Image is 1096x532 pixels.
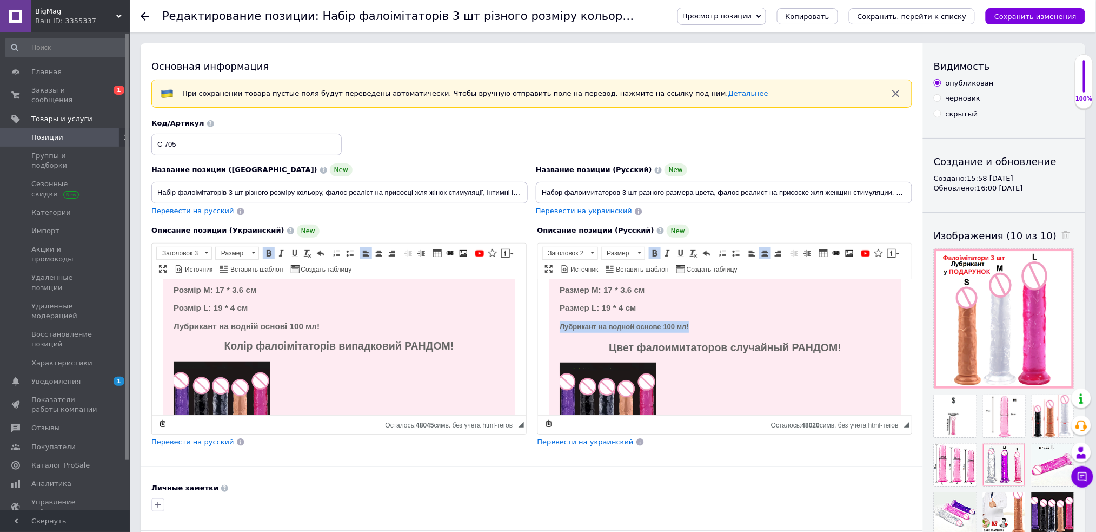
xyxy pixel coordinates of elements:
[1075,95,1093,103] div: 100%
[72,60,302,72] strong: Колір фалоімітаторів випадковий РАНДОМ!
[457,247,469,259] a: Изображение
[31,497,100,517] span: Управление сайтом
[605,263,670,275] a: Вставить шаблон
[22,23,98,32] strong: Размер L: 19 * 4 см
[22,5,107,15] strong: Размер M: 17 * 3.6 см
[31,245,100,264] span: Акции и промокоды
[31,479,71,489] span: Аналитика
[31,86,100,105] span: Заказы и сообщения
[444,247,456,259] a: Вставить/Редактировать ссылку (Ctrl+L)
[662,247,674,259] a: Курсив (Ctrl+I)
[161,87,174,100] img: :flag-ua:
[858,12,967,21] i: Сохранить, перейти к списку
[114,377,124,386] span: 1
[946,94,980,103] div: черновик
[289,263,354,275] a: Создать таблицу
[601,247,645,260] a: Размер
[431,247,443,259] a: Таблица
[487,247,499,259] a: Вставить иконку
[402,247,414,259] a: Уменьшить отступ
[986,8,1085,24] button: Сохранить изменения
[173,263,214,275] a: Источник
[216,247,248,259] span: Размер
[802,422,820,429] span: 48020
[934,183,1074,193] div: Обновлено: 16:00 [DATE]
[701,247,713,259] a: Отменить (Ctrl+Z)
[331,247,343,259] a: Вставить / удалить нумерованный список
[31,133,63,142] span: Позиции
[31,151,100,170] span: Группы и подборки
[31,273,100,292] span: Удаленные позиции
[31,423,60,433] span: Отзывы
[151,119,204,127] span: Код/Артикул
[688,247,700,259] a: Убрать форматирование
[152,280,526,415] iframe: Визуальный текстовый редактор, 7FD61AC7-08F0-4CA4-BB30-115E4068AFE7
[873,247,885,259] a: Вставить иконку
[771,419,904,429] div: Подсчет символов
[31,395,100,415] span: Показатели работы компании
[602,247,634,259] span: Размер
[182,89,768,97] span: При сохранении товара пустые поля будут переведены автоматически. Чтобы вручную отправить поле на...
[330,163,353,176] span: New
[682,12,752,20] span: Просмотр позиции
[538,280,912,415] iframe: Визуальный текстовый редактор, 928F9893-7124-4C73-83CD-1090981F65DA
[141,12,149,21] div: Вернуться назад
[157,247,201,259] span: Заголовок 3
[35,6,116,16] span: BigMag
[151,226,284,234] span: Описание позиции (Украинский)
[559,263,600,275] a: Источник
[31,301,100,321] span: Удаленные модерацией
[542,247,598,260] a: Заголовок 2
[994,12,1077,21] i: Сохранить изменения
[746,247,758,259] a: По левому краю
[675,247,687,259] a: Подчеркнутый (Ctrl+U)
[215,247,259,260] a: Размер
[934,174,1074,183] div: Создано: 15:58 [DATE]
[772,247,784,259] a: По правому краю
[315,247,327,259] a: Отменить (Ctrl+Z)
[229,265,283,274] span: Вставить шаблон
[151,438,234,446] span: Перевести на русский
[373,247,385,259] a: По центру
[151,182,528,203] input: Например, H&M женское платье зеленое 38 размер вечернее макси с блестками
[818,247,829,259] a: Таблица
[543,263,555,275] a: Развернуть
[5,38,127,57] input: Поиск
[151,60,912,73] div: Основная информация
[831,247,842,259] a: Вставить/Редактировать ссылку (Ctrl+L)
[31,208,71,218] span: Категории
[946,109,978,119] div: скрытый
[289,247,301,259] a: Подчеркнутый (Ctrl+U)
[543,247,587,259] span: Заголовок 2
[1072,466,1093,488] button: Чат с покупателем
[536,207,632,215] span: Перевести на украинский
[665,163,687,176] span: New
[730,247,742,259] a: Вставить / удалить маркированный список
[934,229,1074,242] div: Изображения (10 из 10)
[569,265,599,274] span: Источник
[543,418,555,430] a: Сделать резервную копию сейчас
[156,247,212,260] a: Заголовок 3
[615,265,669,274] span: Вставить шаблон
[263,247,275,259] a: Полужирный (Ctrl+B)
[946,78,994,88] div: опубликован
[904,422,909,428] span: Перетащите для изменения размера
[649,247,661,259] a: Полужирный (Ctrl+B)
[759,247,771,259] a: По центру
[31,330,100,349] span: Восстановление позиций
[788,247,800,259] a: Уменьшить отступ
[843,247,855,259] a: Изображение
[31,442,76,452] span: Покупатели
[276,247,288,259] a: Курсив (Ctrl+I)
[360,247,372,259] a: По левому краю
[22,23,96,32] strong: Розмір L: 19 * 4 см
[31,226,59,236] span: Импорт
[151,484,218,492] b: Личные заметки
[685,265,738,274] span: Создать таблицу
[675,263,739,275] a: Создать таблицу
[536,182,912,203] input: Например, H&M женское платье зеленое 38 размер вечернее макси с блестками
[157,418,169,430] a: Сделать резервную копию сейчас
[886,247,901,259] a: Вставить сообщение
[786,12,829,21] span: Копировать
[777,8,838,24] button: Копировать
